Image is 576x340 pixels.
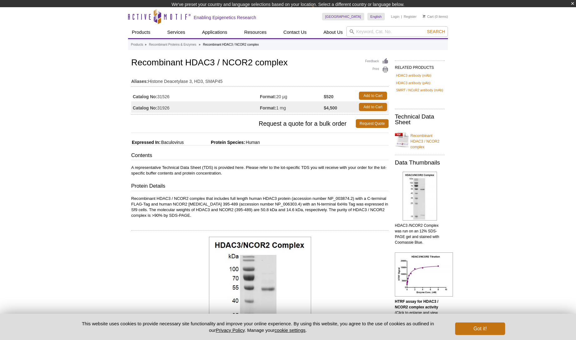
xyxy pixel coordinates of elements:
a: Contact Us [280,26,310,38]
h1: Recombinant HDAC3 / NCOR2 complex [131,58,389,69]
a: Products [131,42,143,48]
span: Expressed In: [131,140,161,145]
p: (Click to enlarge and view details) [395,299,445,321]
button: cookie settings [275,327,305,333]
td: Histone Deacetylase 3, HD3, SMAP45 [131,75,389,85]
td: 31526 [131,90,260,101]
a: Recombinant HDAC3 / NCOR2 complex [395,129,445,150]
strong: Format: [260,105,276,111]
h3: Protein Details [131,182,389,191]
a: SMRT / NCoR2 antibody (mAb) [396,87,443,93]
a: Add to Cart [359,92,387,100]
img: Your Cart [423,15,425,18]
li: » [145,43,146,46]
span: Human [245,140,260,145]
h3: Contents [131,152,389,160]
li: | [401,13,402,20]
a: HDAC3 antibody (mAb) [396,73,431,78]
b: HTRF assay for HDAC3 / NCOR2 complex activity [395,299,438,309]
a: Request Quote [356,119,389,128]
a: Applications [198,26,231,38]
a: Resources [241,26,271,38]
p: This website uses cookies to provide necessary site functionality and improve your online experie... [71,320,445,333]
span: Request a quote for a bulk order [131,119,356,128]
a: Services [163,26,189,38]
h2: Enabling Epigenetics Research [194,15,256,20]
button: Search [425,29,447,34]
p: Recombinant HDAC3 / NCOR2 complex that includes full length human HDAC3 protein (accession number... [131,196,389,218]
a: [GEOGRAPHIC_DATA] [322,13,364,20]
li: (0 items) [423,13,448,20]
li: » [199,43,201,46]
span: Search [427,29,445,34]
img: HTRF assay for HDAC3 / NCOR2 Complex activity [395,252,453,297]
a: About Us [320,26,347,38]
strong: Format: [260,94,276,99]
a: Privacy Policy [216,327,245,333]
strong: $520 [324,94,334,99]
a: Recombinant Proteins & Enzymes [149,42,196,48]
a: Login [391,14,400,19]
a: Print [365,66,389,73]
strong: $4,500 [324,105,337,111]
img: Change Here [312,5,328,19]
li: Recombinant HDAC3 / NCOR2 complex [203,43,259,46]
h2: Data Thumbnails [395,160,445,165]
a: Add to Cart [359,103,387,111]
a: Cart [423,14,434,19]
td: 1 mg [260,101,324,113]
a: English [367,13,385,20]
strong: Catalog No: [133,94,157,99]
p: HDAC3 /NCOR2 Complex was run on an 12% SDS-PAGE gel and stained with Coomassie Blue. [395,223,445,245]
a: HDAC3 antibody (pAb) [396,80,430,86]
p: A representative Technical Data Sheet (TDS) is provided here. Please refer to the lot-specific TD... [131,165,389,176]
a: Products [128,26,154,38]
h2: RELATED PRODUCTS [395,60,445,72]
span: Protein Species: [185,140,245,145]
strong: Aliases: [131,79,148,84]
img: Recombinant HDAC3 / NCOR2 Complex gel. [403,172,437,221]
a: Register [404,14,416,19]
button: Got it! [455,322,505,335]
a: Feedback [365,58,389,65]
h2: Technical Data Sheet [395,114,445,125]
input: Keyword, Cat. No. [346,26,448,37]
strong: Catalog No: [133,105,157,111]
td: 20 µg [260,90,324,101]
span: Baculovirus [161,140,184,145]
td: 31926 [131,101,260,113]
